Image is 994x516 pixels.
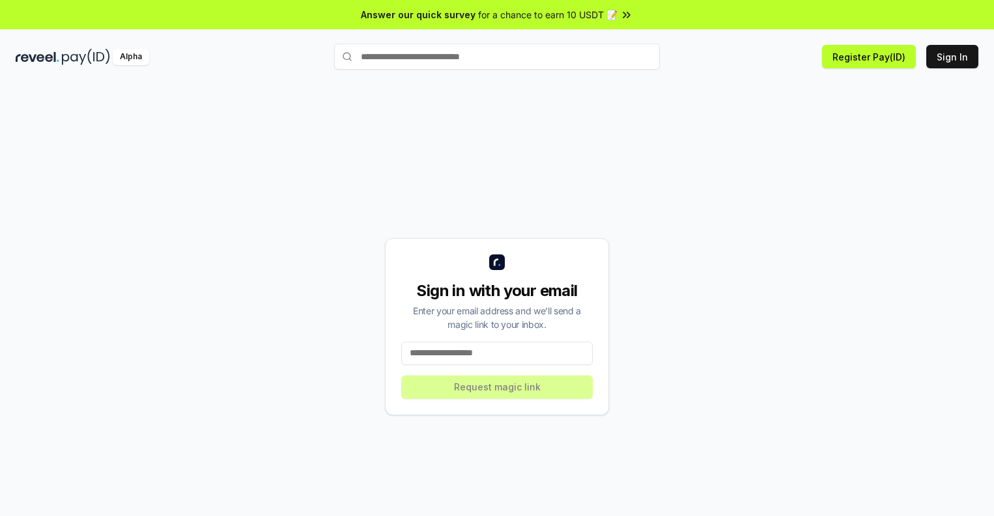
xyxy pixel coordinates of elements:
img: reveel_dark [16,49,59,65]
img: pay_id [62,49,110,65]
span: for a chance to earn 10 USDT 📝 [478,8,618,21]
button: Sign In [926,45,978,68]
button: Register Pay(ID) [822,45,916,68]
div: Alpha [113,49,149,65]
img: logo_small [489,254,505,270]
div: Enter your email address and we’ll send a magic link to your inbox. [401,304,593,331]
span: Answer our quick survey [361,8,476,21]
div: Sign in with your email [401,280,593,301]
